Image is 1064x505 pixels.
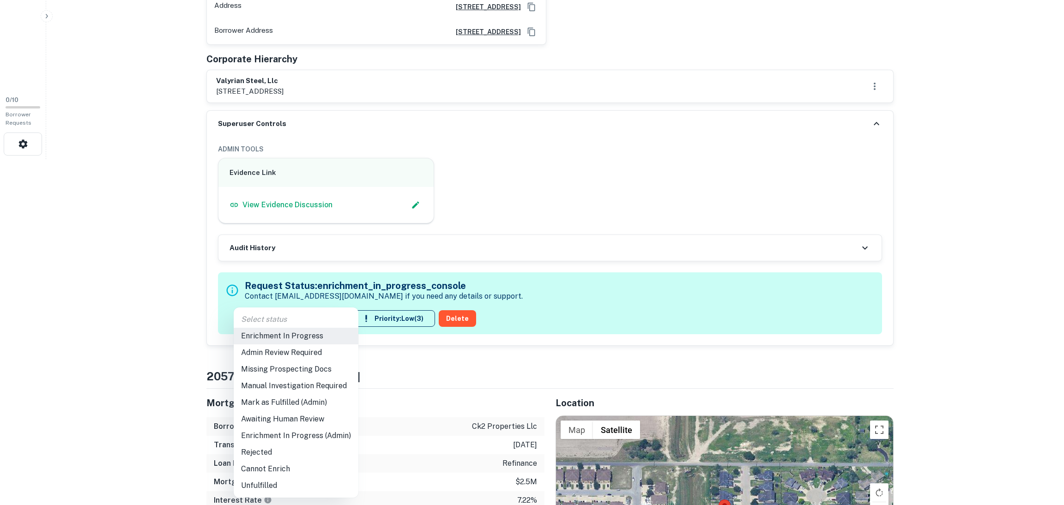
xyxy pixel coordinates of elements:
[234,344,358,361] li: Admin Review Required
[234,411,358,427] li: Awaiting Human Review
[234,461,358,477] li: Cannot Enrich
[234,427,358,444] li: Enrichment In Progress (Admin)
[234,378,358,394] li: Manual Investigation Required
[234,361,358,378] li: Missing Prospecting Docs
[234,394,358,411] li: Mark as Fulfilled (Admin)
[234,444,358,461] li: Rejected
[1018,431,1064,475] iframe: Chat Widget
[234,328,358,344] li: Enrichment In Progress
[234,477,358,494] li: Unfulfilled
